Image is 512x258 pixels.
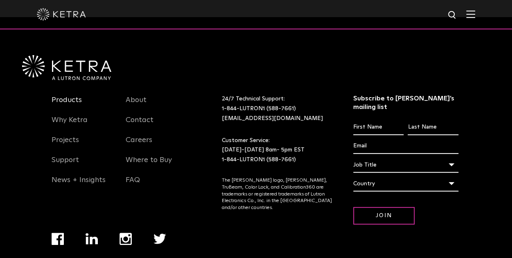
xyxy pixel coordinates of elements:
[222,136,333,165] p: Customer Service: [DATE]-[DATE] 8am- 5pm EST
[222,94,333,123] p: 24/7 Technical Support:
[447,10,458,20] img: search icon
[52,136,79,154] a: Projects
[466,10,475,18] img: Hamburger%20Nav.svg
[126,116,153,134] a: Contact
[52,94,114,194] div: Navigation Menu
[86,233,98,245] img: linkedin
[353,120,404,135] input: First Name
[222,157,296,162] a: 1-844-LUTRON1 (588-7661)
[52,233,64,245] img: facebook
[353,207,415,225] input: Join
[222,106,296,111] a: 1-844-LUTRON1 (588-7661)
[222,177,333,211] p: The [PERSON_NAME] logo, [PERSON_NAME], TruBeam, Color Lock, and Calibration360 are trademarks or ...
[52,96,82,114] a: Products
[52,156,79,174] a: Support
[353,138,458,154] input: Email
[126,176,140,194] a: FAQ
[126,96,147,114] a: About
[126,94,188,194] div: Navigation Menu
[22,55,111,80] img: Ketra-aLutronCo_White_RGB
[52,116,88,134] a: Why Ketra
[153,234,166,244] img: twitter
[37,8,86,20] img: ketra-logo-2019-white
[120,233,132,245] img: instagram
[353,176,458,191] div: Country
[408,120,458,135] input: Last Name
[52,176,106,194] a: News + Insights
[222,116,323,121] a: [EMAIL_ADDRESS][DOMAIN_NAME]
[126,156,172,174] a: Where to Buy
[126,136,152,154] a: Careers
[353,157,458,173] div: Job Title
[353,94,458,111] h3: Subscribe to [PERSON_NAME]’s mailing list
